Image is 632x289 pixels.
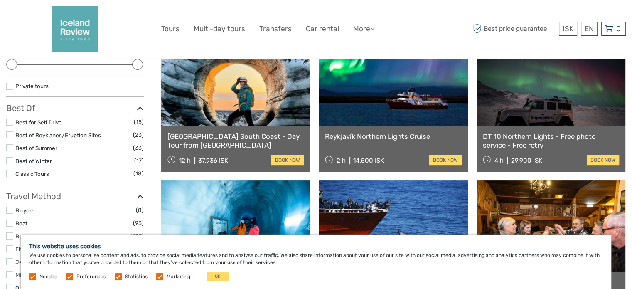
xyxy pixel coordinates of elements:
label: Marketing [167,273,190,280]
span: Best price guarantee [471,22,557,36]
h3: Best Of [6,103,144,113]
a: book now [429,155,462,165]
p: We're away right now. Please check back later! [12,15,94,21]
a: Multi-day tours [194,23,245,35]
h3: Travel Method [6,191,144,201]
a: Best of Summer [15,145,57,151]
img: 2352-2242c590-57d0-4cbf-9375-f685811e12ac_logo_big.png [52,6,98,52]
span: (33) [133,143,144,153]
label: Needed [39,273,57,280]
div: 29.900 ISK [511,157,542,164]
span: (107) [130,231,144,241]
a: Classic Tours [15,170,49,177]
a: book now [587,155,619,165]
a: Private tours [15,83,49,89]
span: ISK [563,25,573,33]
a: book now [271,155,304,165]
span: 2 h [337,157,346,164]
a: Flying [15,246,31,252]
a: Bus [15,233,25,240]
div: EN [581,22,598,36]
a: Reykjavík Northern Lights Cruise [325,132,461,141]
span: 4 h [494,157,503,164]
span: (18) [133,169,144,178]
span: 0 [615,25,622,33]
a: Best of Reykjanes/Eruption Sites [15,132,101,138]
span: (17) [134,156,144,165]
div: 37.936 ISK [198,157,228,164]
a: Transfers [259,23,292,35]
a: Jeep / 4x4 [15,259,44,265]
a: Best for Self Drive [15,119,62,126]
span: (15) [134,117,144,127]
a: Bicycle [15,207,34,214]
a: More [353,23,375,35]
span: (93) [133,218,144,228]
a: Car rental [306,23,339,35]
a: Mini Bus / Car [15,272,51,278]
a: Boat [15,220,27,227]
a: Tours [161,23,180,35]
span: (8) [136,205,144,215]
h5: This website uses cookies [29,243,603,250]
button: Open LiveChat chat widget [96,13,106,23]
a: [GEOGRAPHIC_DATA] South Coast - Day Tour from [GEOGRAPHIC_DATA] [167,132,304,149]
button: OK [207,272,229,281]
label: Statistics [125,273,148,280]
span: 12 h [179,157,191,164]
div: We use cookies to personalise content and ads, to provide social media features and to analyse ou... [21,235,611,289]
div: 14.500 ISK [353,157,384,164]
span: (23) [133,130,144,140]
a: Best of Winter [15,158,52,164]
label: Preferences [76,273,106,280]
a: DT 10 Northern Lights - Free photo service - Free retry [483,132,619,149]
